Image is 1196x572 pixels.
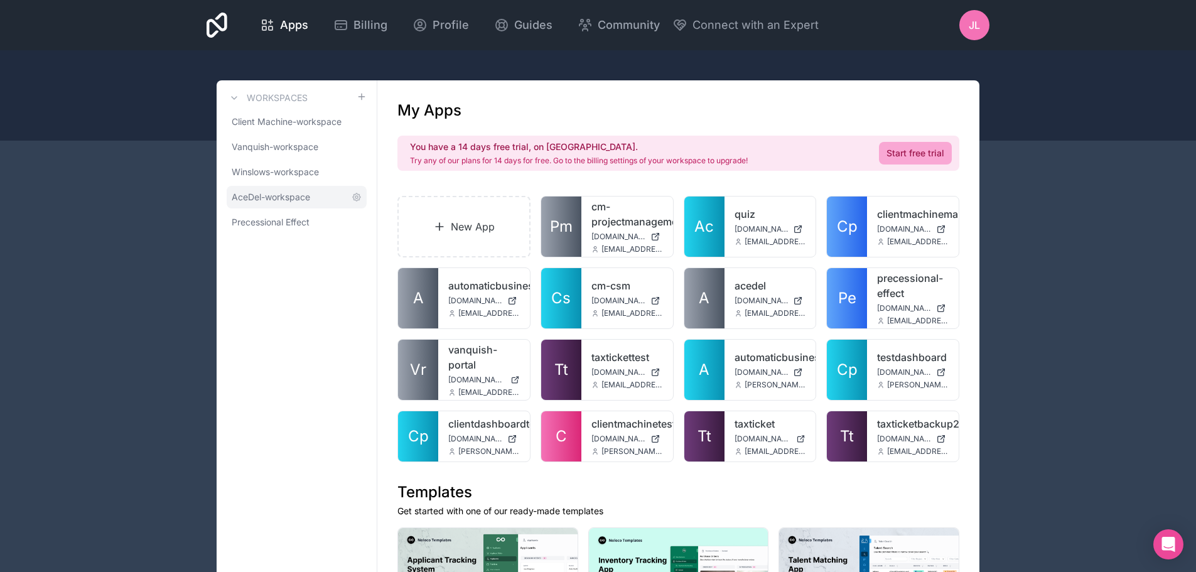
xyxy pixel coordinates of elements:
a: taxticket [735,416,806,431]
span: Client Machine-workspace [232,116,342,128]
a: cm-projectmanagement [591,199,663,229]
a: AceDel-workspace [227,186,367,208]
span: [PERSON_NAME][EMAIL_ADDRESS][DOMAIN_NAME] [458,446,520,456]
a: [DOMAIN_NAME] [735,224,806,234]
span: Cp [837,217,858,237]
span: A [699,360,709,380]
a: [DOMAIN_NAME] [448,296,520,306]
span: [EMAIL_ADDRESS][DOMAIN_NAME] [745,446,806,456]
span: [DOMAIN_NAME] [448,296,502,306]
h3: Workspaces [247,92,308,104]
a: [DOMAIN_NAME] [877,434,949,444]
a: clientdashboardtest [448,416,520,431]
span: Cp [837,360,858,380]
span: [DOMAIN_NAME] [448,375,505,385]
a: clientmachinetest2 [591,416,663,431]
a: Start free trial [879,142,952,165]
span: [EMAIL_ADDRESS][DOMAIN_NAME] [601,244,663,254]
a: Workspaces [227,90,308,105]
span: [PERSON_NAME][EMAIL_ADDRESS][DOMAIN_NAME] [745,380,806,390]
span: [EMAIL_ADDRESS][DOMAIN_NAME] [887,237,949,247]
a: clientmachinemanagement [877,207,949,222]
span: [EMAIL_ADDRESS][DOMAIN_NAME] [458,387,520,397]
a: quiz [735,207,806,222]
button: Connect with an Expert [672,16,819,34]
span: [DOMAIN_NAME] [591,296,645,306]
span: AceDel-workspace [232,191,310,203]
a: [DOMAIN_NAME] [591,367,663,377]
span: Community [598,16,660,34]
span: Connect with an Expert [692,16,819,34]
a: Client Machine-workspace [227,111,367,133]
span: A [413,288,424,308]
a: Community [568,11,670,39]
a: Guides [484,11,563,39]
a: [DOMAIN_NAME] [877,367,949,377]
a: A [684,340,725,400]
a: Profile [402,11,479,39]
a: Cp [827,197,867,257]
a: Billing [323,11,397,39]
a: Apps [250,11,318,39]
span: [DOMAIN_NAME] [877,303,931,313]
span: Precessional Effect [232,216,310,229]
a: precessional-effect [877,271,949,301]
span: Pe [838,288,856,308]
a: [DOMAIN_NAME] [448,434,520,444]
a: Tt [827,411,867,461]
span: [DOMAIN_NAME] [591,232,645,242]
a: automaticbusiness [448,278,520,293]
a: New App [397,196,531,257]
div: Open Intercom Messenger [1153,529,1183,559]
a: A [398,268,438,328]
span: C [556,426,567,446]
a: Pm [541,197,581,257]
a: [DOMAIN_NAME] [735,367,806,377]
a: [DOMAIN_NAME] [877,224,949,234]
a: [DOMAIN_NAME] [448,375,520,385]
span: [DOMAIN_NAME] [877,224,931,234]
span: [EMAIL_ADDRESS][DOMAIN_NAME] [887,446,949,456]
a: Pe [827,268,867,328]
span: Billing [353,16,387,34]
span: Cs [551,288,571,308]
span: [DOMAIN_NAME] [735,367,789,377]
span: Vr [410,360,426,380]
span: [PERSON_NAME][EMAIL_ADDRESS][DOMAIN_NAME] [601,446,663,456]
a: Winslows-workspace [227,161,367,183]
span: [DOMAIN_NAME] [448,434,502,444]
a: Tt [684,411,725,461]
span: [DOMAIN_NAME] [735,224,789,234]
span: Winslows-workspace [232,166,319,178]
a: Tt [541,340,581,400]
a: Vanquish-workspace [227,136,367,158]
a: automaticbusinessdashboardtest [735,350,806,365]
span: A [699,288,709,308]
a: C [541,411,581,461]
a: [DOMAIN_NAME] [877,303,949,313]
span: Vanquish-workspace [232,141,318,153]
span: Ac [694,217,714,237]
span: Guides [514,16,552,34]
span: [DOMAIN_NAME] [591,434,645,444]
span: [DOMAIN_NAME] [735,434,792,444]
a: A [684,268,725,328]
span: Cp [408,426,429,446]
a: [DOMAIN_NAME] [591,434,663,444]
span: [EMAIL_ADDRESS][DOMAIN_NAME] [887,316,949,326]
span: [DOMAIN_NAME] [591,367,645,377]
a: taxtickettest [591,350,663,365]
a: Vr [398,340,438,400]
a: cm-csm [591,278,663,293]
span: Profile [433,16,469,34]
a: acedel [735,278,806,293]
p: Try any of our plans for 14 days for free. Go to the billing settings of your workspace to upgrade! [410,156,748,166]
span: Tt [554,360,568,380]
a: Cp [398,411,438,461]
span: Apps [280,16,308,34]
a: taxticketbackup20250812 [877,416,949,431]
span: JL [969,18,980,33]
a: Precessional Effect [227,211,367,234]
span: [EMAIL_ADDRESS][DOMAIN_NAME] [601,380,663,390]
span: Tt [698,426,711,446]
